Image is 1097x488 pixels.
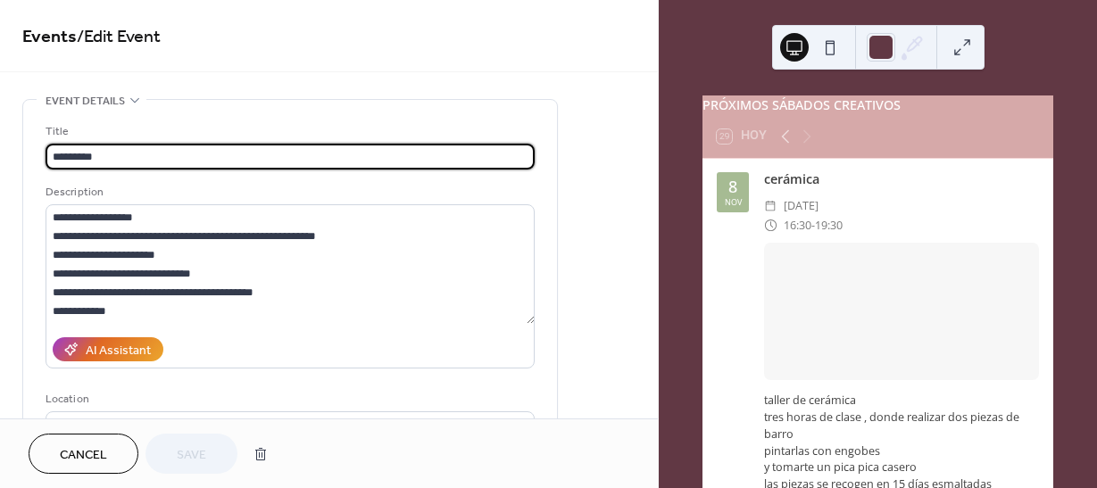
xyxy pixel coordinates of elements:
[46,122,531,141] div: Title
[22,20,77,54] a: Events
[815,216,843,235] span: 19:30
[725,198,742,206] div: nov
[46,183,531,202] div: Description
[764,196,777,215] div: ​
[53,337,163,361] button: AI Assistant
[764,170,1039,189] div: cerámica
[46,92,125,111] span: Event details
[29,434,138,474] button: Cancel
[46,390,531,409] div: Location
[60,446,107,465] span: Cancel
[86,342,151,360] div: AI Assistant
[77,20,161,54] span: / Edit Event
[702,95,1053,115] div: PRÓXIMOS SÁBADOS CREATIVOS
[764,216,777,235] div: ​
[784,216,811,235] span: 16:30
[728,178,737,194] div: 8
[811,216,815,235] span: -
[784,196,819,215] span: [DATE]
